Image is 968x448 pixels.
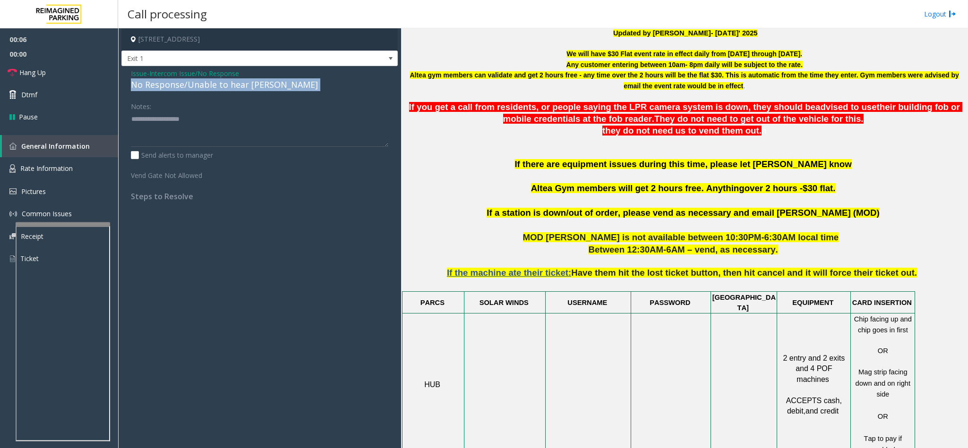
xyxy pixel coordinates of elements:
span: [GEOGRAPHIC_DATA] [712,294,776,312]
span: Pause [19,112,38,122]
img: logout [949,9,956,19]
img: 'icon' [9,188,17,194]
img: 'icon' [9,164,16,173]
span: . [652,114,654,124]
span: SOLAR WINDS [480,299,529,306]
span: HUB [424,380,440,389]
span: OR [878,413,888,420]
span: Mag strip facing down and on right side [856,368,913,398]
a: Logout [924,9,956,19]
img: 'icon' [9,210,17,218]
span: USERNAME [567,299,607,306]
span: Have them hit the lost ticket button, then hit cancel and it will force their ticket out. [571,268,917,278]
span: over 2 hours - [745,183,803,193]
span: their building fob or mobile credentials at the fob reader [503,102,962,124]
label: Notes: [131,98,151,111]
span: Intercom Issue/No Response [149,68,239,78]
img: 'icon' [9,254,16,263]
span: Altea Gym members will get 2 hours free. Anything [531,183,745,193]
label: Vend Gate Not Allowed [128,167,238,180]
img: 'icon' [9,143,17,150]
p: . [404,70,964,91]
label: Send alerts to manager [131,150,213,160]
span: Rate Information [20,164,73,173]
span: Common Issues [22,209,72,218]
span: Exit 1 [122,51,343,66]
span: n [762,126,766,135]
span: General Information [21,142,90,151]
a: General Information [2,135,118,157]
span: advised to use [815,102,877,112]
span: Chip facing up and chip goes in first [854,315,914,333]
span: Hang Up [19,68,46,77]
img: 'icon' [9,233,16,239]
span: Pictures [21,187,46,196]
span: ACCEPTS cash, debit, [786,397,844,415]
font: Altea gym members can validate and get 2 hours free - any time over the 2 hours will be the flat ... [410,71,959,89]
span: PASSWORD [650,299,690,306]
span: OR [878,347,888,355]
h4: Steps to Resolve [131,192,388,201]
font: Any customer entering between 10am- 8pm daily will be subject to the rate. [566,61,803,68]
h4: [STREET_ADDRESS] [121,28,398,51]
span: If the machine ate their ticket: [447,268,571,278]
span: EQUIPMENT [792,299,833,306]
span: - [147,69,239,78]
span: and credit [805,407,839,415]
span: Issue [131,68,147,78]
span: CARD INSERTION [852,299,912,306]
span: If you get a call from residents, or people saying the LPR camera system is down, they should be [409,102,815,112]
span: PARCS [420,299,445,306]
span: They do not need to get out of the vehicle for this. [654,114,864,124]
div: No Response/Unable to hear [PERSON_NAME] [131,78,388,91]
span: Between 12:30AM-6AM – vend, as necessary. [588,245,778,254]
span: Dtmf [21,90,37,100]
span: MOD [PERSON_NAME] is not available between 10:30PM-6:30AM local time [523,232,839,242]
span: If there are equipment issues during this time, please let [PERSON_NAME] know [514,159,851,169]
h3: Call processing [123,2,212,25]
span: $30 flat. [803,183,835,193]
span: If a station is down/out of order, please vend as necessary and email [PERSON_NAME] (MOD) [487,208,879,218]
span: 2 entry and 2 exits and 4 POF machines [783,354,847,383]
b: Updated by [PERSON_NAME]- [DATE]' 2025 [613,29,758,37]
font: We will have $30 Flat event rate in effect daily from [DATE] through [DATE]. [566,50,802,58]
span: they do not need us to vend them out. [602,126,762,135]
